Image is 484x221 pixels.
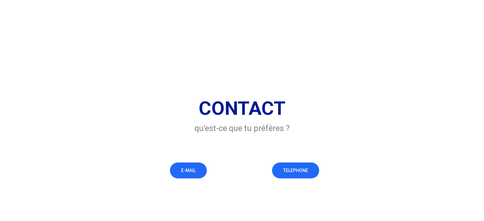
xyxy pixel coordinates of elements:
[181,167,196,174] span: E-MAIL
[32,122,452,134] h3: qu’est-ce que tu préfères ?
[283,167,308,174] span: TELEPHONE
[170,162,207,178] a: E-MAIL
[272,162,319,178] a: TELEPHONE
[32,97,452,120] h1: CONTACT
